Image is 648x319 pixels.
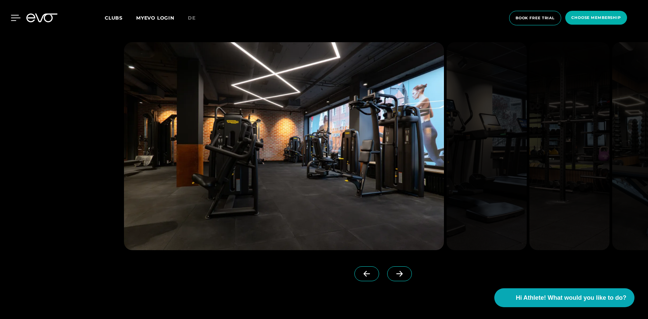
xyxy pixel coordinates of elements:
a: Clubs [105,15,136,21]
span: Hi Athlete! What would you like to do? [516,293,626,302]
img: evofitness [124,42,444,250]
span: choose membership [571,15,621,21]
span: Clubs [105,15,123,21]
a: book free trial [507,11,563,25]
a: MYEVO LOGIN [136,15,174,21]
span: book free trial [516,15,555,21]
img: evofitness [529,42,609,250]
a: choose membership [563,11,629,25]
a: de [188,14,204,22]
span: de [188,15,196,21]
img: evofitness [447,42,527,250]
button: Hi Athlete! What would you like to do? [494,288,634,307]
